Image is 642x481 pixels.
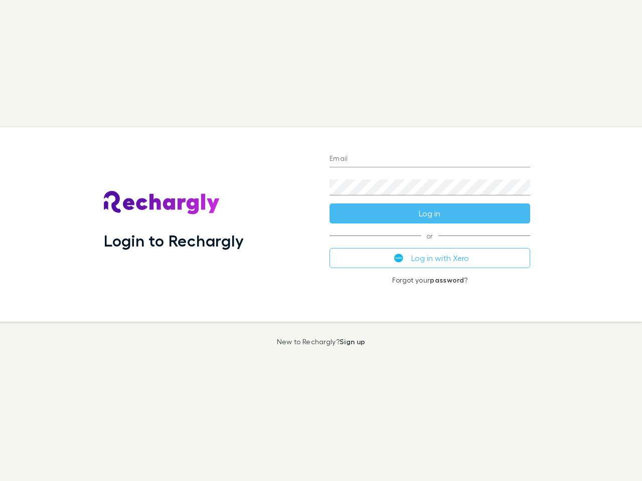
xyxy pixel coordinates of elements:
button: Log in [330,203,530,223]
button: Log in with Xero [330,248,530,268]
img: Xero's logo [394,254,403,263]
a: Sign up [340,337,365,346]
p: Forgot your ? [330,276,530,284]
a: password [430,276,464,284]
h1: Login to Rechargly [104,231,244,250]
img: Rechargly's Logo [104,191,220,215]
p: New to Rechargly? [277,338,366,346]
